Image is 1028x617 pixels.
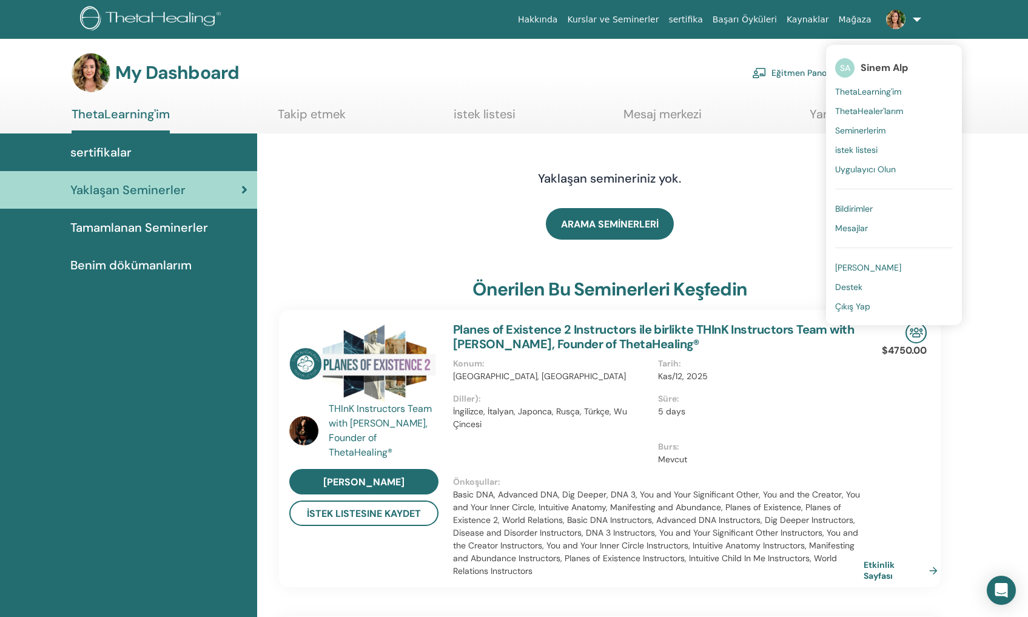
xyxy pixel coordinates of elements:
[905,322,927,343] img: In-Person Seminar
[658,393,856,405] p: Süre :
[835,199,953,218] a: Bildirimler
[835,203,873,214] span: Bildirimler
[861,61,908,74] span: Sinem Alp
[658,370,856,383] p: Kas/12, 2025
[882,343,927,358] p: $4750.00
[835,125,885,136] span: Seminerlerim
[658,405,856,418] p: 5 days
[835,106,903,116] span: ThetaHealer'larım
[453,405,651,431] p: İngilizce, İtalyan, Japonca, Rusça, Türkçe, Wu Çincesi
[115,62,239,84] h3: My Dashboard
[835,86,901,97] span: ThetaLearning'im
[70,218,208,237] span: Tamamlanan Seminerler
[454,107,516,130] a: istek listesi
[835,223,868,234] span: Mesajlar
[289,501,438,526] button: İstek Listesine Kaydet
[546,208,674,240] a: ARAMA SEMİNERLERİ
[663,8,707,31] a: sertifika
[658,453,856,466] p: Mevcut
[472,278,747,300] h3: Önerilen bu seminerleri keşfedin
[835,140,953,160] a: istek listesi
[833,8,876,31] a: Mağaza
[708,8,782,31] a: Başarı Öyküleri
[453,357,651,370] p: Konum :
[562,8,663,31] a: Kurslar ve Seminerler
[453,370,651,383] p: [GEOGRAPHIC_DATA], [GEOGRAPHIC_DATA]
[835,54,953,82] a: SASinem Alp
[658,440,856,453] p: Burs :
[418,171,801,186] h4: Yaklaşan semineriniz yok.
[835,101,953,121] a: ThetaHealer'larım
[289,322,438,405] img: Planes of Existence 2 Instructors
[886,10,905,29] img: default.jpg
[72,53,110,92] img: default.jpg
[835,262,901,273] span: [PERSON_NAME]
[835,82,953,101] a: ThetaLearning'im
[835,258,953,277] a: [PERSON_NAME]
[70,143,132,161] span: sertifikalar
[835,297,953,316] a: Çıkış Yap
[70,256,192,274] span: Benim dökümanlarım
[72,107,170,133] a: ThetaLearning'im
[864,559,942,581] a: Etkinlik Sayfası
[810,107,921,130] a: Yardım ve Kaynaklar
[752,67,767,78] img: chalkboard-teacher.svg
[835,218,953,238] a: Mesajlar
[835,282,862,292] span: Destek
[329,402,441,460] a: THInK Instructors Team with [PERSON_NAME], Founder of ThetaHealing®
[453,476,864,488] p: Önkoşullar :
[289,416,318,445] img: default.jpg
[835,164,896,175] span: Uygulayıcı Olun
[987,576,1016,605] div: Open Intercom Messenger
[835,160,953,179] a: Uygulayıcı Olun
[835,121,953,140] a: Seminerlerim
[835,144,878,155] span: istek listesi
[323,476,405,488] span: [PERSON_NAME]
[278,107,346,130] a: Takip etmek
[835,301,870,312] span: Çıkış Yap
[623,107,702,130] a: Mesaj merkezi
[289,469,438,494] a: [PERSON_NAME]
[561,218,659,231] span: ARAMA SEMİNERLERİ
[782,8,834,31] a: Kaynaklar
[453,488,864,578] p: Basic DNA, Advanced DNA, Dig Deeper, DNA 3, You and Your Significant Other, You and the Creator, ...
[752,59,836,86] a: Eğitmen Panosu
[658,357,856,370] p: Tarih :
[80,6,225,33] img: logo.png
[70,181,186,199] span: Yaklaşan Seminerler
[835,277,953,297] a: Destek
[453,393,651,405] p: Diller) :
[513,8,563,31] a: Hakkında
[835,58,855,78] span: SA
[453,322,854,352] a: Planes of Existence 2 Instructors ile birlikte THInK Instructors Team with [PERSON_NAME], Founder...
